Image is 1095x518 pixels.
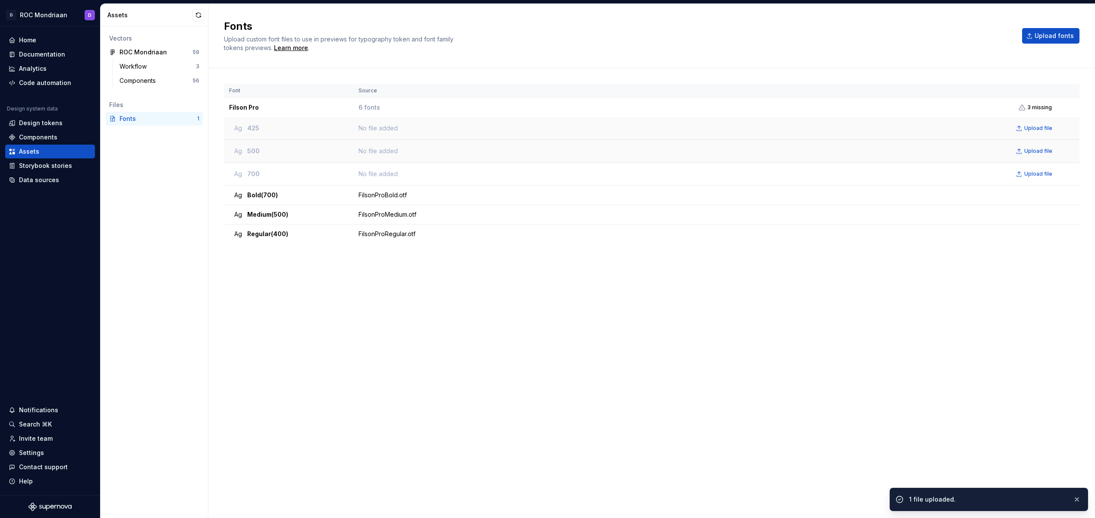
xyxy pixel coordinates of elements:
button: Upload fonts [1022,28,1079,44]
span: Upload fonts [1035,32,1074,40]
div: 59 [192,49,199,56]
div: Vectors [109,34,199,43]
div: Code automation [19,79,71,87]
span: 700 [247,170,260,178]
a: Settings [5,446,95,460]
th: Font [224,84,353,98]
div: Settings [19,449,44,457]
div: Files [109,101,199,109]
div: Analytics [19,64,47,73]
a: Home [5,33,95,47]
div: Storybook stories [19,161,72,170]
span: 3 missing [1027,104,1052,111]
div: Design system data [7,105,58,112]
span: Ag [234,147,242,155]
div: 56 [192,77,199,84]
div: ROC Mondriaan [120,48,167,57]
a: ROC Mondriaan59 [106,45,203,59]
div: ROC Mondriaan [20,11,67,19]
div: Design tokens [19,119,63,127]
span: Ag [234,210,242,219]
span: . [273,45,309,51]
div: Fonts [120,114,197,123]
div: Assets [107,11,192,19]
span: Regular (400) [247,230,288,238]
button: Notifications [5,403,95,417]
a: Components56 [116,74,203,88]
span: Upload file [1024,171,1052,177]
div: No file added [359,168,1056,180]
div: No file added [359,122,1056,134]
span: Upload file [1024,148,1052,155]
button: Help [5,474,95,488]
div: 3 [196,63,199,70]
div: FilsonProRegular.otf [359,230,1056,238]
a: Fonts1 [106,112,203,126]
span: Bold (700) [247,191,278,199]
a: Data sources [5,173,95,187]
div: D [88,12,91,19]
button: DROC MondriaanD [2,6,98,24]
a: Invite team [5,432,95,445]
div: FilsonProMedium.otf [359,210,1056,219]
span: Ag [234,191,242,199]
div: Invite team [19,434,53,443]
div: Contact support [19,463,68,471]
span: 500 [247,147,260,155]
span: Upload custom font files to use in previews for typography token and font family tokens previews. [224,35,453,51]
button: Upload file [1013,122,1056,134]
div: Data sources [19,176,59,184]
div: Help [19,477,33,486]
a: Assets [5,145,95,158]
h2: Fonts [224,19,1012,33]
a: Components [5,130,95,144]
div: No file added [359,145,1056,157]
button: Contact support [5,460,95,474]
button: Search ⌘K [5,417,95,431]
span: Ag [234,170,242,178]
a: Documentation [5,47,95,61]
th: Source [353,84,1057,98]
div: FilsonProBold.otf [359,191,1056,199]
div: 1 file uploaded. [909,495,1066,504]
span: 6 fonts [359,103,380,112]
span: Ag [234,124,242,133]
div: Search ⌘K [19,420,52,429]
div: Components [19,133,57,142]
div: D [6,10,16,20]
a: Learn more [274,44,308,52]
span: 425 [247,124,259,133]
button: Upload file [1013,168,1056,180]
span: Ag [234,230,242,238]
a: Analytics [5,62,95,76]
a: Code automation [5,76,95,90]
span: Upload file [1024,125,1052,132]
a: Workflow3 [116,60,203,73]
a: Storybook stories [5,159,95,173]
div: Notifications [19,406,58,414]
div: Documentation [19,50,65,59]
button: Upload file [1013,145,1056,157]
div: Workflow [120,62,150,71]
a: Design tokens [5,116,95,130]
div: Assets [19,147,39,156]
div: Components [120,76,159,85]
svg: Supernova Logo [28,502,72,511]
div: 1 [197,115,199,122]
td: Filson Pro [224,98,353,117]
div: Home [19,36,36,44]
span: Medium (500) [247,210,288,219]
